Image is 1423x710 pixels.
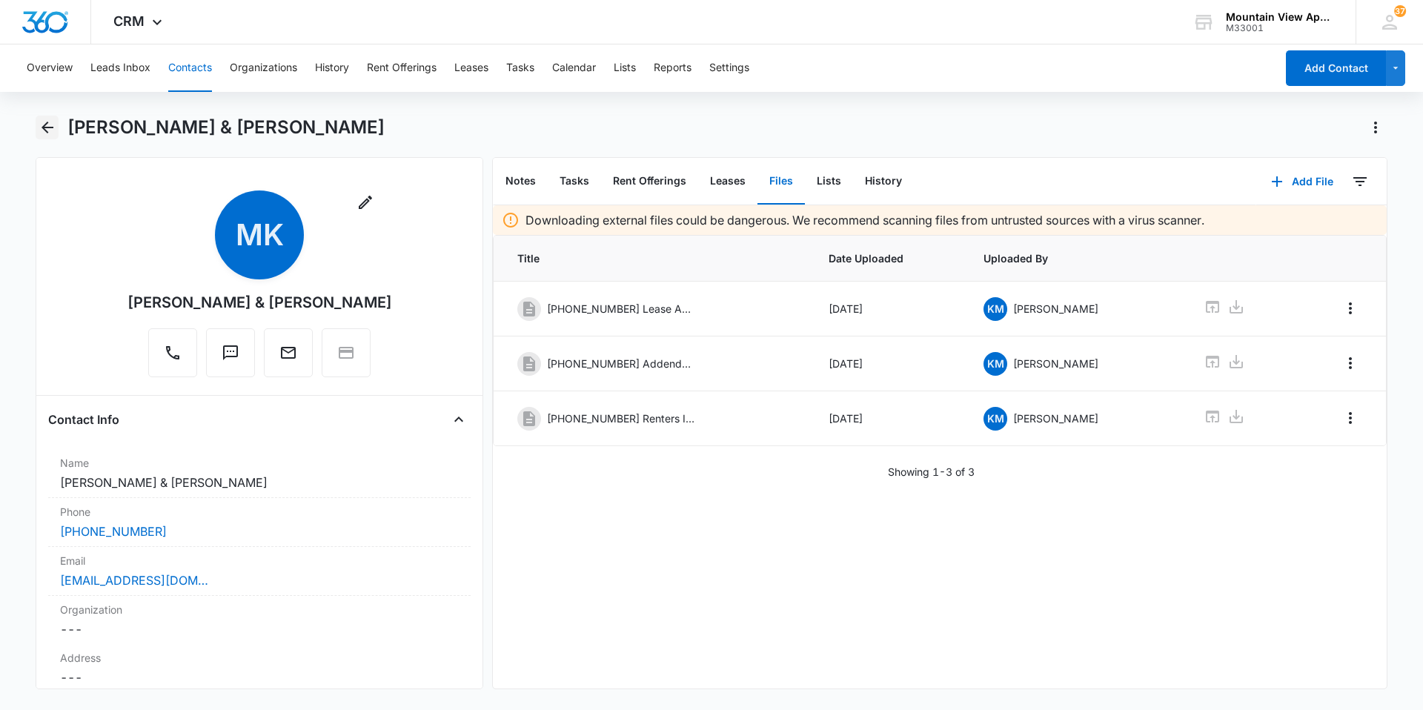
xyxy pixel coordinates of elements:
[548,159,601,205] button: Tasks
[60,504,459,520] label: Phone
[984,297,1007,321] span: KM
[48,498,471,547] div: Phone[PHONE_NUMBER]
[67,116,385,139] h1: [PERSON_NAME] & [PERSON_NAME]
[984,407,1007,431] span: KM
[614,44,636,92] button: Lists
[60,668,459,686] dd: ---
[1339,351,1362,375] button: Overflow Menu
[853,159,914,205] button: History
[48,547,471,596] div: Email[EMAIL_ADDRESS][DOMAIN_NAME]
[709,44,749,92] button: Settings
[517,251,793,266] span: Title
[829,251,949,266] span: Date Uploaded
[1256,164,1348,199] button: Add File
[506,44,534,92] button: Tasks
[601,159,698,205] button: Rent Offerings
[1339,296,1362,320] button: Overflow Menu
[984,251,1168,266] span: Uploaded By
[547,301,695,316] p: [PHONE_NUMBER] Lease Agreement.pdf
[811,282,966,336] td: [DATE]
[60,650,459,666] label: Address
[215,190,304,279] span: MK
[60,602,459,617] label: Organization
[1226,11,1334,23] div: account name
[48,644,471,693] div: Address---
[1226,23,1334,33] div: account id
[148,328,197,377] button: Call
[447,408,471,431] button: Close
[547,356,695,371] p: [PHONE_NUMBER] Addendums.pdf
[367,44,437,92] button: Rent Offerings
[148,351,197,364] a: Call
[113,13,145,29] span: CRM
[230,44,297,92] button: Organizations
[27,44,73,92] button: Overview
[206,328,255,377] button: Text
[1394,5,1406,17] span: 37
[984,352,1007,376] span: KM
[60,455,459,471] label: Name
[60,620,459,638] dd: ---
[1013,411,1098,426] p: [PERSON_NAME]
[48,449,471,498] div: Name[PERSON_NAME] & [PERSON_NAME]
[60,522,167,540] a: [PHONE_NUMBER]
[757,159,805,205] button: Files
[264,351,313,364] a: Email
[60,571,208,589] a: [EMAIL_ADDRESS][DOMAIN_NAME]
[1286,50,1386,86] button: Add Contact
[127,291,392,313] div: [PERSON_NAME] & [PERSON_NAME]
[811,391,966,446] td: [DATE]
[1013,356,1098,371] p: [PERSON_NAME]
[60,474,459,491] dd: [PERSON_NAME] & [PERSON_NAME]
[654,44,691,92] button: Reports
[48,411,119,428] h4: Contact Info
[547,411,695,426] p: [PHONE_NUMBER] Renters Insurance.pdf
[168,44,212,92] button: Contacts
[60,553,459,568] label: Email
[1013,301,1098,316] p: [PERSON_NAME]
[1348,170,1372,193] button: Filters
[494,159,548,205] button: Notes
[552,44,596,92] button: Calendar
[1339,406,1362,430] button: Overflow Menu
[206,351,255,364] a: Text
[36,116,59,139] button: Back
[90,44,150,92] button: Leads Inbox
[315,44,349,92] button: History
[48,596,471,644] div: Organization---
[525,211,1204,229] p: Downloading external files could be dangerous. We recommend scanning files from untrusted sources...
[264,328,313,377] button: Email
[888,464,975,480] p: Showing 1-3 of 3
[1394,5,1406,17] div: notifications count
[454,44,488,92] button: Leases
[811,336,966,391] td: [DATE]
[805,159,853,205] button: Lists
[698,159,757,205] button: Leases
[1364,116,1387,139] button: Actions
